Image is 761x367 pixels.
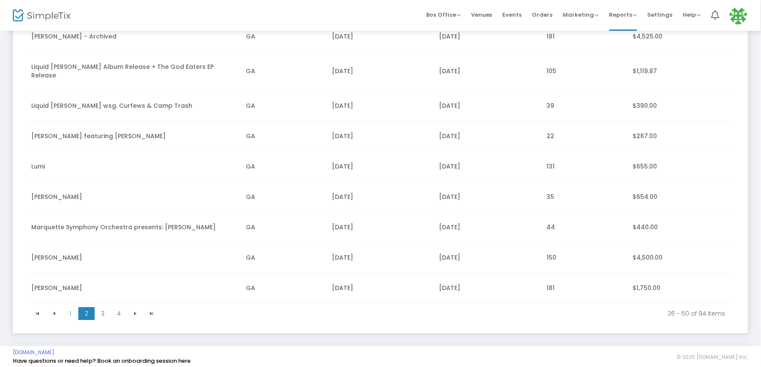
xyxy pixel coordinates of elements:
[241,273,327,303] td: GA
[542,182,628,212] td: 35
[627,273,735,303] td: $1,750.00
[542,21,628,52] td: 181
[30,307,46,320] span: Go to the first page
[241,212,327,243] td: GA
[327,21,434,52] td: [DATE]
[26,273,241,303] td: [PERSON_NAME]
[627,243,735,273] td: $4,500.00
[327,182,434,212] td: [DATE]
[542,52,628,91] td: 105
[26,91,241,121] td: Liquid [PERSON_NAME] wsg. Curfews & Camp Trash
[627,91,735,121] td: $390.00
[26,21,241,52] td: [PERSON_NAME] - Archived
[542,273,628,303] td: 181
[241,151,327,182] td: GA
[532,4,553,26] span: Orders
[62,307,78,320] span: Page 1
[327,52,434,91] td: [DATE]
[148,310,155,317] span: Go to the last page
[26,52,241,91] td: Liquid [PERSON_NAME] Album Release + The God Eaters EP Release
[241,91,327,121] td: GA
[143,307,160,320] span: Go to the last page
[34,310,41,317] span: Go to the first page
[677,354,748,361] span: © 2025 [DOMAIN_NAME] Inc.
[609,11,637,19] span: Reports
[627,212,735,243] td: $440.00
[542,151,628,182] td: 131
[434,182,542,212] td: [DATE]
[563,11,599,19] span: Marketing
[434,52,542,91] td: [DATE]
[327,212,434,243] td: [DATE]
[627,121,735,151] td: $267.00
[95,307,111,320] span: Page 3
[241,243,327,273] td: GA
[627,21,735,52] td: $4,525.00
[51,310,57,317] span: Go to the previous page
[434,212,542,243] td: [DATE]
[627,52,735,91] td: $1,119.87
[127,307,143,320] span: Go to the next page
[132,310,139,317] span: Go to the next page
[78,307,95,320] span: Page 2
[26,212,241,243] td: Marquette Symphony Orchestra presents: [PERSON_NAME]
[327,243,434,273] td: [DATE]
[13,357,191,365] a: Have questions or need help? Book an onboarding session here
[434,243,542,273] td: [DATE]
[426,11,461,19] span: Box Office
[627,151,735,182] td: $655.00
[542,91,628,121] td: 39
[241,52,327,91] td: GA
[434,91,542,121] td: [DATE]
[111,307,127,320] span: Page 4
[26,243,241,273] td: [PERSON_NAME]
[542,243,628,273] td: 150
[26,151,241,182] td: Lumi
[542,212,628,243] td: 44
[434,121,542,151] td: [DATE]
[327,121,434,151] td: [DATE]
[166,309,725,318] kendo-pager-info: 26 - 50 of 94 items
[327,91,434,121] td: [DATE]
[26,182,241,212] td: [PERSON_NAME]
[503,4,522,26] span: Events
[648,4,673,26] span: Settings
[683,11,701,19] span: Help
[434,273,542,303] td: [DATE]
[46,307,62,320] span: Go to the previous page
[26,121,241,151] td: [PERSON_NAME] featuring [PERSON_NAME]
[434,21,542,52] td: [DATE]
[241,121,327,151] td: GA
[327,151,434,182] td: [DATE]
[241,21,327,52] td: GA
[434,151,542,182] td: [DATE]
[542,121,628,151] td: 22
[327,273,434,303] td: [DATE]
[627,182,735,212] td: $654.00
[471,4,492,26] span: Venues
[13,349,54,356] a: [DOMAIN_NAME]
[241,182,327,212] td: GA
